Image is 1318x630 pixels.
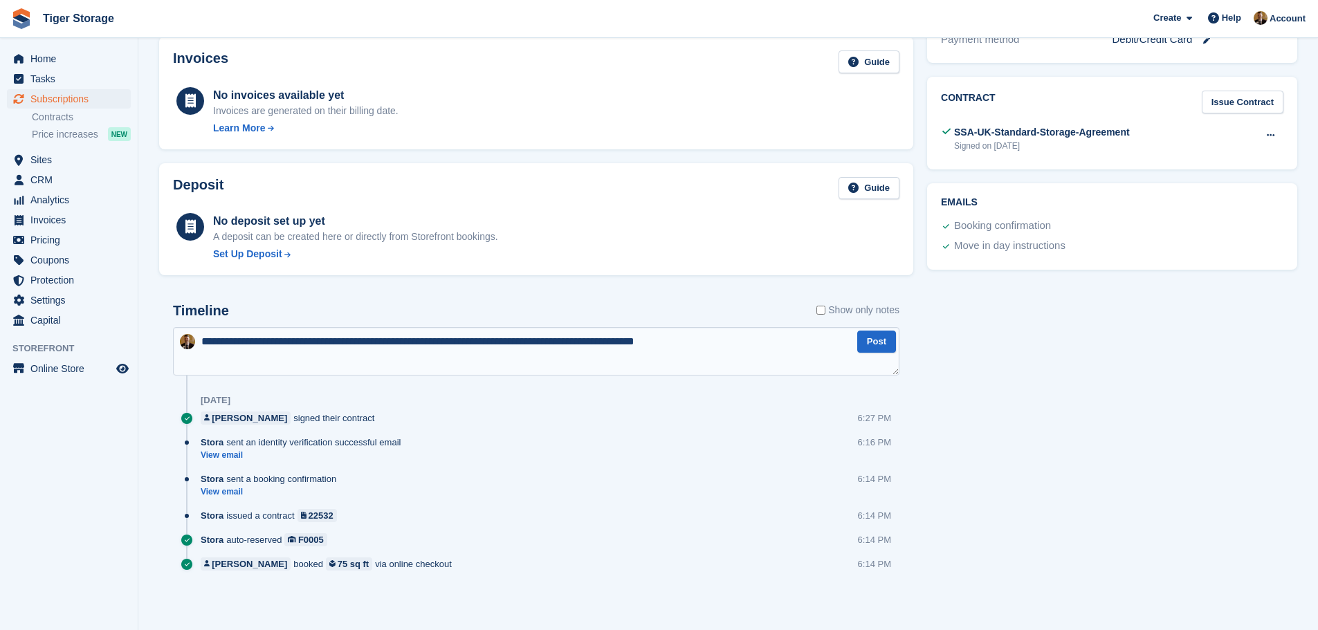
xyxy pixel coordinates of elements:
[1254,11,1267,25] img: Adam Herbert
[857,331,896,353] button: Post
[1113,32,1283,48] div: Debit/Credit Card
[326,557,372,571] a: 75 sq ft
[201,395,230,406] div: [DATE]
[173,177,223,200] h2: Deposit
[30,270,113,290] span: Protection
[213,247,498,261] a: Set Up Deposit
[213,121,399,136] a: Learn More
[32,111,131,124] a: Contracts
[30,290,113,310] span: Settings
[30,49,113,68] span: Home
[941,197,1283,208] h2: Emails
[32,127,131,142] a: Price increases NEW
[7,210,131,230] a: menu
[858,509,891,522] div: 6:14 PM
[7,250,131,270] a: menu
[7,89,131,109] a: menu
[30,150,113,169] span: Sites
[32,128,98,141] span: Price increases
[213,230,498,244] p: A deposit can be created here or directly from Storefront bookings.
[7,359,131,378] a: menu
[816,303,899,317] label: Show only notes
[201,411,381,425] div: signed their contract
[201,436,223,449] span: Stora
[201,450,408,461] a: View email
[201,436,408,449] div: sent an identity verification successful email
[180,334,195,349] img: Adam Herbert
[309,509,333,522] div: 22532
[30,250,113,270] span: Coupons
[7,290,131,310] a: menu
[7,69,131,89] a: menu
[816,303,825,317] input: Show only notes
[201,472,223,485] span: Stora
[7,311,131,330] a: menu
[11,8,32,29] img: stora-icon-8386f47178a22dfd0bd8f6a31ec36ba5ce8667c1dd55bd0f319d3a0aa187defe.svg
[30,311,113,330] span: Capital
[30,359,113,378] span: Online Store
[858,472,891,485] div: 6:14 PM
[839,177,899,200] a: Guide
[173,50,228,73] h2: Invoices
[1153,11,1181,25] span: Create
[954,218,1051,234] div: Booking confirmation
[201,533,334,546] div: auto-reserved
[114,360,131,377] a: Preview store
[30,170,113,189] span: CRM
[298,533,324,546] div: F0005
[1270,12,1306,26] span: Account
[30,89,113,109] span: Subscriptions
[213,121,265,136] div: Learn More
[37,7,120,30] a: Tiger Storage
[7,190,131,210] a: menu
[858,557,891,571] div: 6:14 PM
[30,230,113,250] span: Pricing
[213,87,399,104] div: No invoices available yet
[108,127,131,141] div: NEW
[201,472,343,485] div: sent a booking confirmation
[12,342,138,355] span: Storefront
[201,557,291,571] a: [PERSON_NAME]
[858,436,891,449] div: 6:16 PM
[201,411,291,425] a: [PERSON_NAME]
[212,557,287,571] div: [PERSON_NAME]
[1202,91,1283,113] a: Issue Contract
[30,190,113,210] span: Analytics
[213,104,399,118] div: Invoices are generated on their billing date.
[839,50,899,73] a: Guide
[201,486,343,498] a: View email
[858,411,891,425] div: 6:27 PM
[954,125,1130,140] div: SSA-UK-Standard-Storage-Agreement
[954,238,1065,254] div: Move in day instructions
[7,270,131,290] a: menu
[30,210,113,230] span: Invoices
[298,509,337,522] a: 22532
[284,533,327,546] a: F0005
[213,247,282,261] div: Set Up Deposit
[954,140,1130,152] div: Signed on [DATE]
[7,150,131,169] a: menu
[201,509,344,522] div: issued a contract
[7,230,131,250] a: menu
[213,213,498,230] div: No deposit set up yet
[1222,11,1241,25] span: Help
[201,557,459,571] div: booked via online checkout
[941,91,996,113] h2: Contract
[201,509,223,522] span: Stora
[212,411,287,425] div: [PERSON_NAME]
[173,303,229,319] h2: Timeline
[7,170,131,189] a: menu
[7,49,131,68] a: menu
[941,32,1112,48] div: Payment method
[201,533,223,546] span: Stora
[30,69,113,89] span: Tasks
[338,557,369,571] div: 75 sq ft
[858,533,891,546] div: 6:14 PM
